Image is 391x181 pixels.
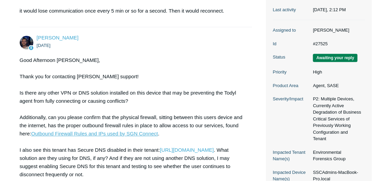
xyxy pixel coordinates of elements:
dt: Status [273,54,309,61]
dt: Id [273,40,309,47]
span: Connor Davis [37,35,79,40]
dd: #27525 [309,40,364,47]
dd: High [309,69,364,76]
dt: Impacted Tenant Name(s) [273,149,309,162]
dd: [PERSON_NAME] [309,27,364,34]
a: Outbound Firewall Rules and IPs used by SGN Connect [31,131,158,136]
time: 08/19/2025, 14:12 [313,7,346,12]
dd: P2: Multiple Devices, Currently Active Degradation of Business Critical Services of Previously Wo... [309,96,364,142]
dt: Assigned to [273,27,309,34]
dd: Agent, SASE [309,82,364,89]
span: We are waiting for you to respond [313,54,357,62]
dt: Severity/Impact [273,96,309,102]
dt: Product Area [273,82,309,89]
dt: Last activity [273,6,309,13]
a: [PERSON_NAME] [37,35,79,40]
a: [URL][DOMAIN_NAME] [160,147,214,153]
dd: Environmental Forensics Group [309,149,364,162]
time: 08/19/2025, 11:39 [37,43,51,48]
dt: Priority [273,69,309,76]
p: it would lose communication once every 5 min or so for a second. Then it would reconnect. [20,7,245,15]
